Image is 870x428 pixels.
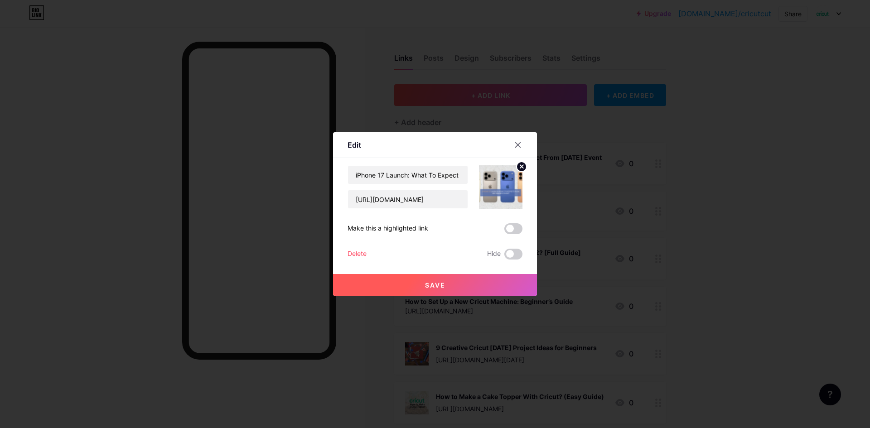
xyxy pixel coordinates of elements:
div: Make this a highlighted link [348,223,428,234]
span: Hide [487,249,501,260]
span: Save [425,281,445,289]
input: Title [348,166,468,184]
input: URL [348,190,468,208]
div: Delete [348,249,367,260]
img: link_thumbnail [479,165,522,209]
button: Save [333,274,537,296]
div: Edit [348,139,361,150]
